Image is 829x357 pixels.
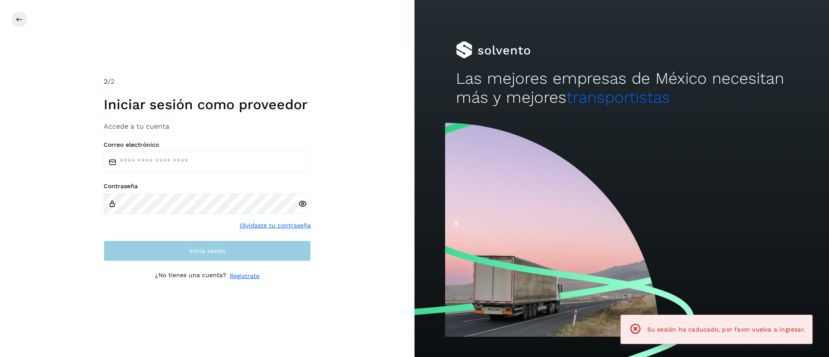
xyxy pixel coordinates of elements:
[104,141,311,148] label: Correo electrónico
[456,69,788,107] h2: Las mejores empresas de México necesitan más y mejores
[104,96,311,113] h1: Iniciar sesión como proveedor
[189,248,226,254] span: Inicia sesión
[104,122,311,130] h3: Accede a tu cuenta
[104,183,311,190] label: Contraseña
[230,272,259,281] a: Regístrate
[104,76,311,87] div: /2
[566,88,670,107] span: transportistas
[240,221,311,230] a: Olvidaste tu contraseña
[104,240,311,261] button: Inicia sesión
[155,272,226,281] p: ¿No tienes una cuenta?
[647,326,805,333] span: Su sesión ha caducado, por favor vuelva a ingresar.
[104,77,108,85] span: 2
